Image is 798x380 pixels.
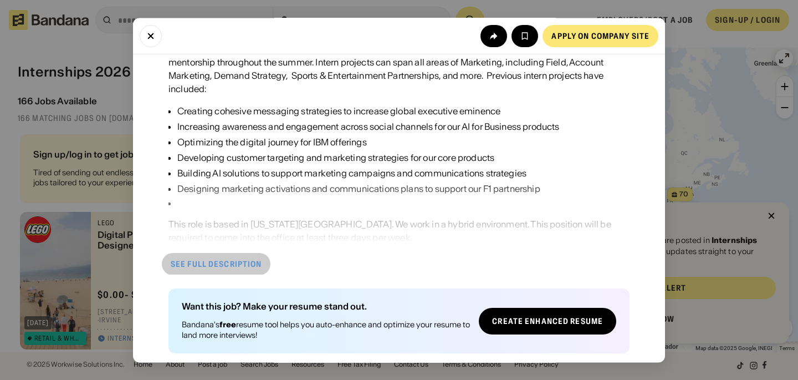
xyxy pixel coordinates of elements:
div: See full description [171,261,262,268]
div: Developing customer targeting and marketing strategies for our core products [177,151,560,164]
b: free [219,320,236,330]
div: Apply on company site [551,32,649,39]
div: Creating cohesive messaging strategies to increase global executive eminence [177,104,560,118]
div: Designing marketing activations and communications plans to support our F1 partnership [177,182,560,195]
div: Bandana's resume tool helps you auto-enhance and optimize your resume to land more interviews! [182,320,470,340]
button: Close [140,24,162,47]
div: This role is based in [US_STATE][GEOGRAPHIC_DATA]. We work in a hybrid environment. This position... [168,218,630,245]
div: Building AI solutions to support marketing campaigns and communications strategies [177,166,560,180]
div: Increasing awareness and engagement across social channels for our AI for Business products [177,120,560,133]
div: Want this job? Make your resume stand out. [182,302,470,311]
div: Optimizing the digital journey for IBM offerings [177,135,560,149]
div: Create Enhanced Resume [492,317,603,325]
